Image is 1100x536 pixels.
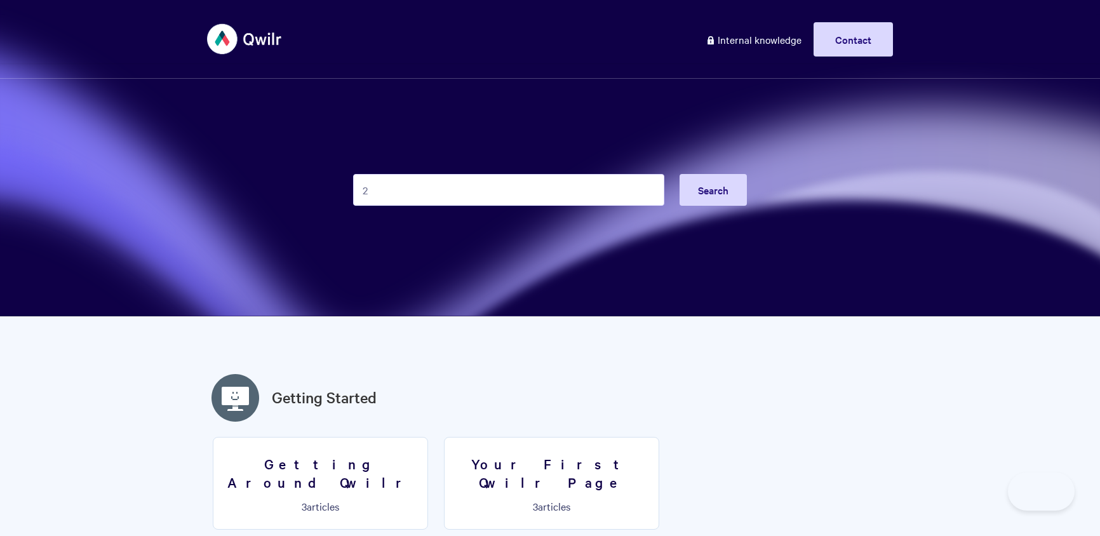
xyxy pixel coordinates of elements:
span: Search [698,183,728,197]
span: 3 [302,499,307,513]
input: Search the knowledge base [353,174,664,206]
p: articles [221,500,420,512]
img: Qwilr Help Center [207,15,283,63]
a: Your First Qwilr Page 3articles [444,437,659,530]
p: articles [452,500,651,512]
a: Contact [814,22,893,57]
a: Getting Started [272,386,377,409]
a: Internal knowledge [696,22,811,57]
button: Search [680,174,747,206]
h3: Your First Qwilr Page [452,455,651,491]
span: 3 [533,499,538,513]
h3: Getting Around Qwilr [221,455,420,491]
a: Getting Around Qwilr 3articles [213,437,428,530]
iframe: Toggle Customer Support [1008,472,1075,511]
